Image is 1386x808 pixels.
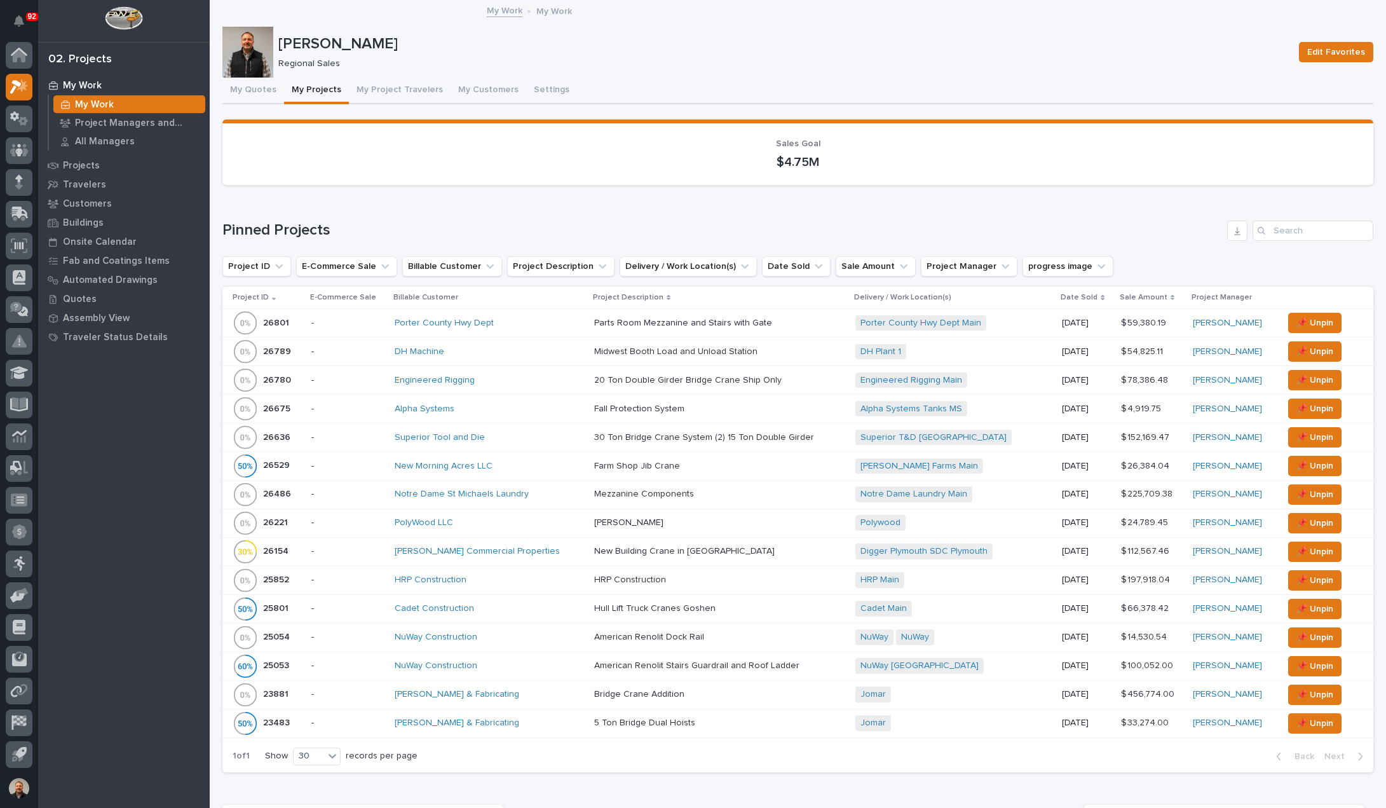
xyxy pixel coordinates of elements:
p: Project Managers and Engineers [75,118,200,129]
a: Buildings [38,213,210,232]
tr: 2678926789 -DH Machine Midwest Booth Load and Unload StationMidwest Booth Load and Unload Station... [222,337,1373,366]
p: Show [265,751,288,762]
button: My Project Travelers [349,78,451,104]
p: - [311,718,385,729]
p: - [311,318,385,329]
p: $ 54,825.11 [1121,344,1165,357]
a: [PERSON_NAME] [1193,661,1262,671]
span: Back [1287,751,1314,762]
button: Project Description [507,256,615,277]
a: Porter County Hwy Dept Main [860,318,981,329]
a: HRP Main [860,575,899,585]
p: $4.75M [238,154,1358,170]
p: - [311,546,385,557]
a: NuWay Construction [395,661,477,671]
p: Projects [63,160,100,172]
p: All Managers [75,136,135,147]
button: 📌 Unpin [1288,570,1342,591]
a: Porter County Hwy Dept [395,318,494,329]
a: Notre Dame Laundry Main [860,489,967,500]
a: Superior T&D [GEOGRAPHIC_DATA] [860,432,1007,443]
p: [DATE] [1062,489,1110,500]
p: $ 66,378.42 [1121,601,1171,614]
button: My Customers [451,78,526,104]
p: Parts Room Mezzanine and Stairs with Gate [594,315,775,329]
p: [DATE] [1062,575,1110,585]
a: Alpha Systems Tanks MS [860,404,962,414]
span: 📌 Unpin [1296,487,1333,502]
p: [DATE] [1062,718,1110,729]
p: Travelers [63,179,106,191]
p: Billable Customer [393,291,458,305]
a: [PERSON_NAME] & Fabricating [395,718,519,729]
p: Fab and Coatings Items [63,256,170,267]
p: Automated Drawings [63,275,158,286]
div: Notifications92 [16,15,32,36]
p: 26221 [263,515,290,528]
button: 📌 Unpin [1288,313,1342,333]
p: 26789 [263,344,294,357]
a: Quotes [38,289,210,308]
a: Alpha Systems [395,404,454,414]
p: Fall Protection System [594,401,687,414]
p: 23483 [263,715,292,729]
p: My Work [63,80,102,92]
a: [PERSON_NAME] [1193,603,1262,614]
tr: 2652926529 -New Morning Acres LLC Farm Shop Jib CraneFarm Shop Jib Crane [PERSON_NAME] Farms Main... [222,451,1373,480]
p: 25054 [263,629,292,643]
a: [PERSON_NAME] [1193,517,1262,528]
span: 📌 Unpin [1296,659,1333,674]
button: Delivery / Work Location(s) [620,256,757,277]
p: $ 24,789.45 [1121,515,1171,528]
p: 20 Ton Double Girder Bridge Crane Ship Only [594,373,784,386]
a: My Work [487,3,522,17]
span: Sales Goal [776,139,820,148]
h1: Pinned Projects [222,221,1222,240]
p: Assembly View [63,313,130,324]
a: My Work [49,95,210,113]
button: Back [1266,751,1319,762]
a: PolyWood LLC [395,517,453,528]
button: 📌 Unpin [1288,599,1342,619]
p: [DATE] [1062,546,1110,557]
button: Sale Amount [836,256,916,277]
p: Hull Lift Truck Cranes Goshen [594,601,718,614]
p: $ 197,918.04 [1121,572,1172,585]
a: Projects [38,156,210,175]
a: [PERSON_NAME] [1193,632,1262,643]
button: 📌 Unpin [1288,427,1342,448]
tr: 2622126221 -PolyWood LLC [PERSON_NAME][PERSON_NAME] Polywood [DATE]$ 24,789.45$ 24,789.45 [PERSON... [222,509,1373,537]
p: [DATE] [1062,517,1110,528]
a: [PERSON_NAME] Commercial Properties [395,546,560,557]
span: 📌 Unpin [1296,344,1333,359]
a: [PERSON_NAME] [1193,318,1262,329]
div: 30 [294,750,324,763]
tr: 2348323483 -[PERSON_NAME] & Fabricating 5 Ton Bridge Dual Hoists5 Ton Bridge Dual Hoists Jomar [D... [222,709,1373,737]
p: - [311,375,385,386]
p: $ 4,919.75 [1121,401,1164,414]
p: [PERSON_NAME] [278,35,1289,53]
p: 23881 [263,687,291,700]
p: 25852 [263,572,292,585]
button: 📌 Unpin [1288,685,1342,705]
p: - [311,517,385,528]
p: $ 112,567.46 [1121,544,1172,557]
p: Date Sold [1061,291,1097,305]
p: Mezzanine Components [594,486,696,500]
button: My Quotes [222,78,284,104]
tr: 2505325053 -NuWay Construction American Renolit Stairs Guardrail and Roof LadderAmerican Renolit ... [222,652,1373,680]
span: 📌 Unpin [1296,315,1333,331]
p: E-Commerce Sale [310,291,376,305]
button: 📌 Unpin [1288,341,1342,362]
a: My Work [38,76,210,95]
tr: 2615426154 -[PERSON_NAME] Commercial Properties New Building Crane in [GEOGRAPHIC_DATA]New Buildi... [222,537,1373,566]
span: 📌 Unpin [1296,601,1333,617]
span: 📌 Unpin [1296,373,1333,388]
button: Project ID [222,256,291,277]
span: 📌 Unpin [1296,458,1333,474]
tr: 2388123881 -[PERSON_NAME] & Fabricating Bridge Crane AdditionBridge Crane Addition Jomar [DATE]$ ... [222,680,1373,709]
p: 25801 [263,601,291,614]
span: 📌 Unpin [1296,716,1333,731]
a: NuWay [901,632,929,643]
p: Project ID [233,291,269,305]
